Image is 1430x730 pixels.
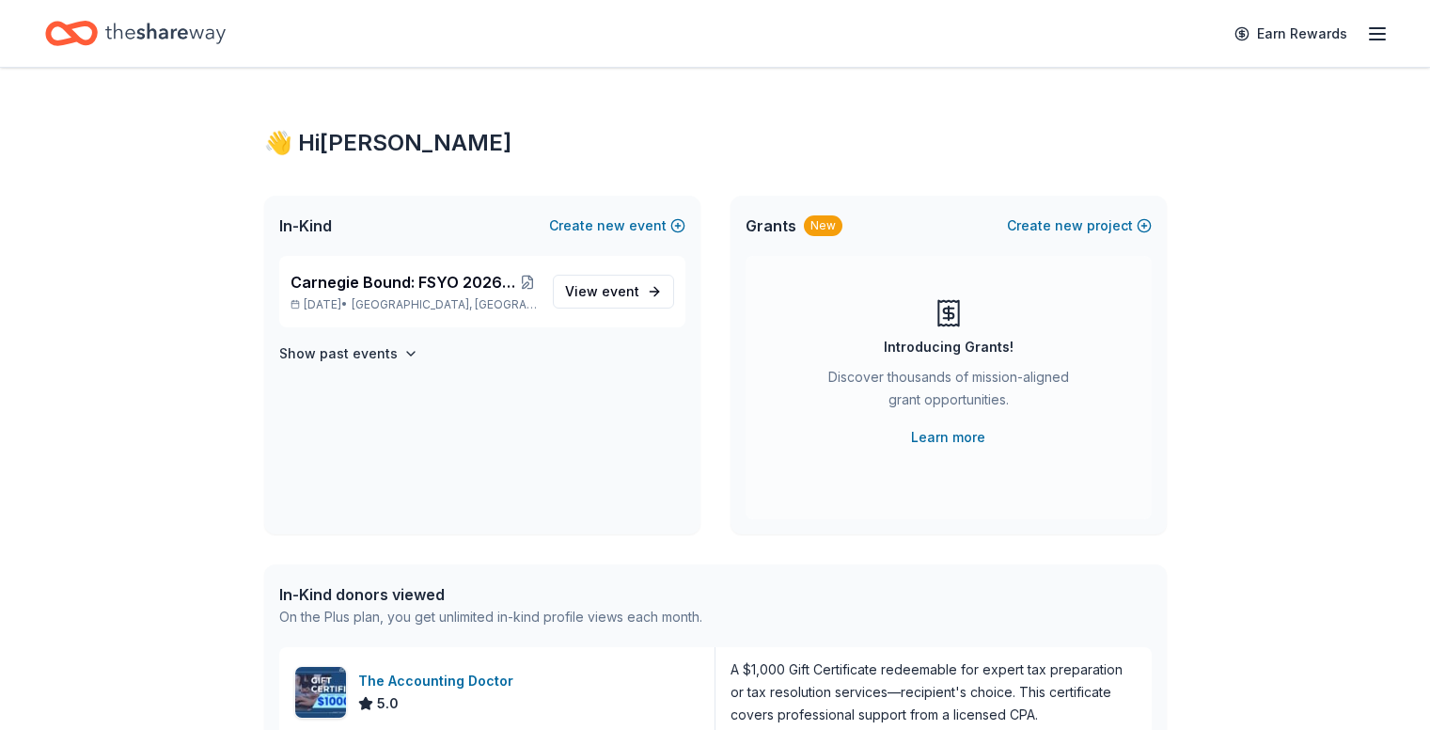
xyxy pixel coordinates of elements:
span: 5.0 [377,692,399,715]
button: Createnewevent [549,214,685,237]
div: In-Kind donors viewed [279,583,702,606]
h4: Show past events [279,342,398,365]
a: Home [45,11,226,56]
button: Createnewproject [1007,214,1152,237]
div: A $1,000 Gift Certificate redeemable for expert tax preparation or tax resolution services—recipi... [731,659,1137,726]
img: Image for The Accounting Doctor [295,667,346,718]
div: The Accounting Doctor [358,670,521,692]
span: event [602,283,639,299]
span: In-Kind [279,214,332,237]
button: Show past events [279,342,418,365]
span: View [565,280,639,303]
div: On the Plus plan, you get unlimited in-kind profile views each month. [279,606,702,628]
span: new [597,214,625,237]
span: [GEOGRAPHIC_DATA], [GEOGRAPHIC_DATA] [352,297,537,312]
div: New [804,215,842,236]
div: Discover thousands of mission-aligned grant opportunities. [821,366,1076,419]
a: View event [553,275,674,309]
p: [DATE] • [291,297,538,312]
a: Earn Rewards [1223,17,1359,51]
span: Grants [746,214,796,237]
span: Carnegie Bound: FSYO 2026 Summer Tour Scholarships [291,271,517,294]
div: Introducing Grants! [884,336,1014,358]
div: 👋 Hi [PERSON_NAME] [264,128,1167,158]
a: Learn more [911,426,985,449]
span: new [1055,214,1083,237]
